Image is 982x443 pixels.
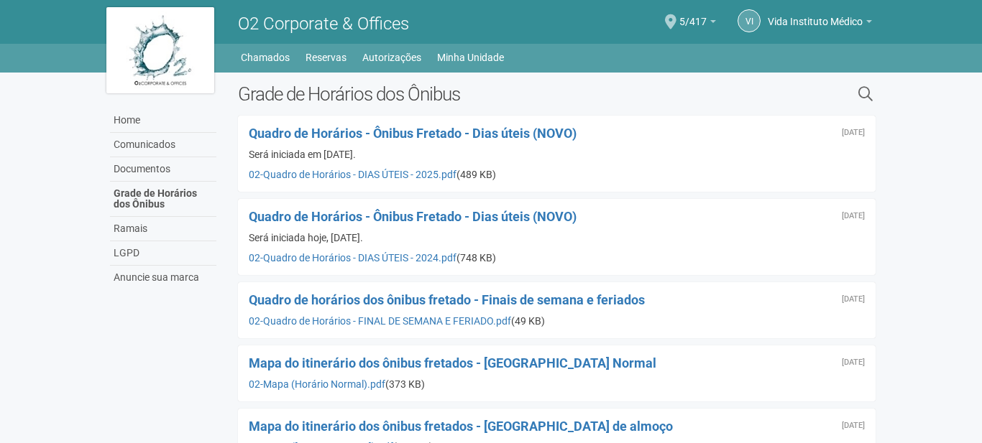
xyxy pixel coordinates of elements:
[249,419,673,434] a: Mapa do itinerário dos ônibus fretados - [GEOGRAPHIC_DATA] de almoço
[249,315,511,327] a: 02-Quadro de Horários - FINAL DE SEMANA E FERIADO.pdf
[249,314,865,327] div: (49 KB)
[110,108,216,133] a: Home
[249,209,577,224] a: Quadro de Horários - Ônibus Fretado - Dias úteis (NOVO)
[842,212,865,220] div: Segunda-feira, 13 de maio de 2024 às 11:08
[768,2,863,27] span: Vida Instituto Médico
[241,47,290,67] a: Chamados
[768,18,872,29] a: Vida Instituto Médico
[110,157,216,182] a: Documentos
[842,358,865,367] div: Sexta-feira, 23 de outubro de 2020 às 16:54
[362,47,421,67] a: Autorizações
[249,251,865,264] div: (748 KB)
[249,252,456,264] a: 02-Quadro de Horários - DIAS ÚTEIS - 2024.pdf
[842,295,865,304] div: Sexta-feira, 23 de outubro de 2020 às 16:55
[249,292,645,307] a: Quadro de horários dos ônibus fretado - Finais de semana e feriados
[110,241,216,266] a: LGPD
[238,14,409,34] span: O2 Corporate & Offices
[249,126,577,141] a: Quadro de Horários - Ônibus Fretado - Dias úteis (NOVO)
[249,231,865,244] div: Será iniciada hoje, [DATE].
[106,7,214,93] img: logo.jpg
[679,2,707,27] span: 5/417
[842,129,865,137] div: Sexta-feira, 24 de janeiro de 2025 às 19:36
[842,421,865,430] div: Sexta-feira, 23 de outubro de 2020 às 16:53
[679,18,716,29] a: 5/417
[249,148,865,161] div: Será iniciada em [DATE].
[306,47,347,67] a: Reservas
[110,133,216,157] a: Comunicados
[238,83,710,105] h2: Grade de Horários dos Ônibus
[110,266,216,289] a: Anuncie sua marca
[110,217,216,241] a: Ramais
[738,9,761,32] a: VI
[249,355,656,370] a: Mapa do itinerário dos ônibus fretados - [GEOGRAPHIC_DATA] Normal
[249,378,385,390] a: 02-Mapa (Horário Normal).pdf
[249,169,456,180] a: 02-Quadro de Horários - DIAS ÚTEIS - 2025.pdf
[249,168,865,181] div: (489 KB)
[437,47,504,67] a: Minha Unidade
[110,182,216,217] a: Grade de Horários dos Ônibus
[249,378,865,391] div: (373 KB)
